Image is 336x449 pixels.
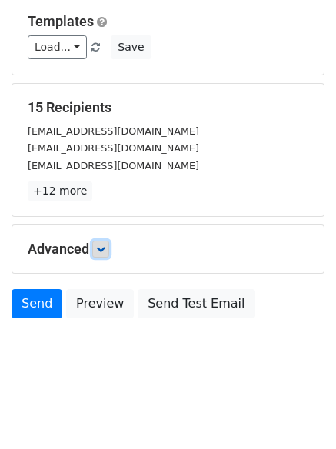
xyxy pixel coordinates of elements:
[12,289,62,318] a: Send
[28,142,199,154] small: [EMAIL_ADDRESS][DOMAIN_NAME]
[111,35,151,59] button: Save
[28,35,87,59] a: Load...
[28,241,308,258] h5: Advanced
[28,181,92,201] a: +12 more
[138,289,254,318] a: Send Test Email
[28,125,199,137] small: [EMAIL_ADDRESS][DOMAIN_NAME]
[259,375,336,449] iframe: Chat Widget
[28,160,199,171] small: [EMAIL_ADDRESS][DOMAIN_NAME]
[66,289,134,318] a: Preview
[28,99,308,116] h5: 15 Recipients
[28,13,94,29] a: Templates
